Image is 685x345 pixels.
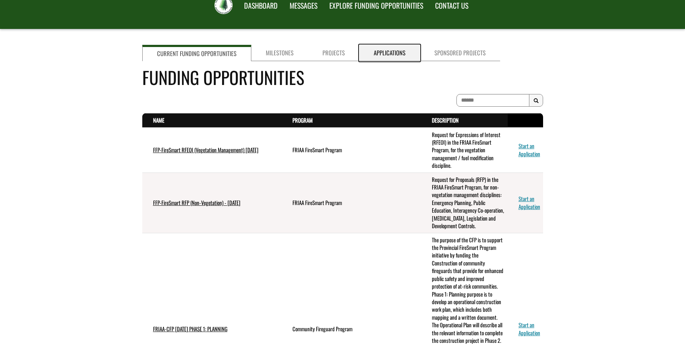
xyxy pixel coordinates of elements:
a: Name [153,116,164,124]
a: Start an Application [519,142,540,157]
td: FFP-FireSmart RFEOI (Vegetation Management) July 2025 [142,128,282,173]
a: Sponsored Projects [420,45,500,61]
td: FRIAA FireSmart Program [282,172,421,233]
a: FFP-FireSmart RFP (Non-Vegetation) - [DATE] [153,199,240,206]
button: Search Results [529,94,543,107]
a: Current Funding Opportunities [142,45,251,61]
td: FFP-FireSmart RFP (Non-Vegetation) - July 2025 [142,172,282,233]
a: Milestones [251,45,308,61]
td: Request for Expressions of Interest (RFEOI) in the FRIAA FireSmart Program, for the vegetation ma... [421,128,508,173]
a: FFP-FireSmart RFEOI (Vegetation Management) [DATE] [153,146,259,154]
td: Request for Proposals (RFP) in the FRIAA FireSmart Program, for non-vegetation management discipl... [421,172,508,233]
a: Description [432,116,459,124]
a: Applications [359,45,420,61]
td: FRIAA FireSmart Program [282,128,421,173]
a: Projects [308,45,359,61]
a: Program [292,116,313,124]
a: Start an Application [519,321,540,336]
a: Start an Application [519,195,540,210]
input: To search on partial text, use the asterisk (*) wildcard character. [456,94,529,107]
h4: Funding Opportunities [142,64,543,90]
a: FRIAA-CFP [DATE] PHASE 1: PLANNING [153,325,227,333]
